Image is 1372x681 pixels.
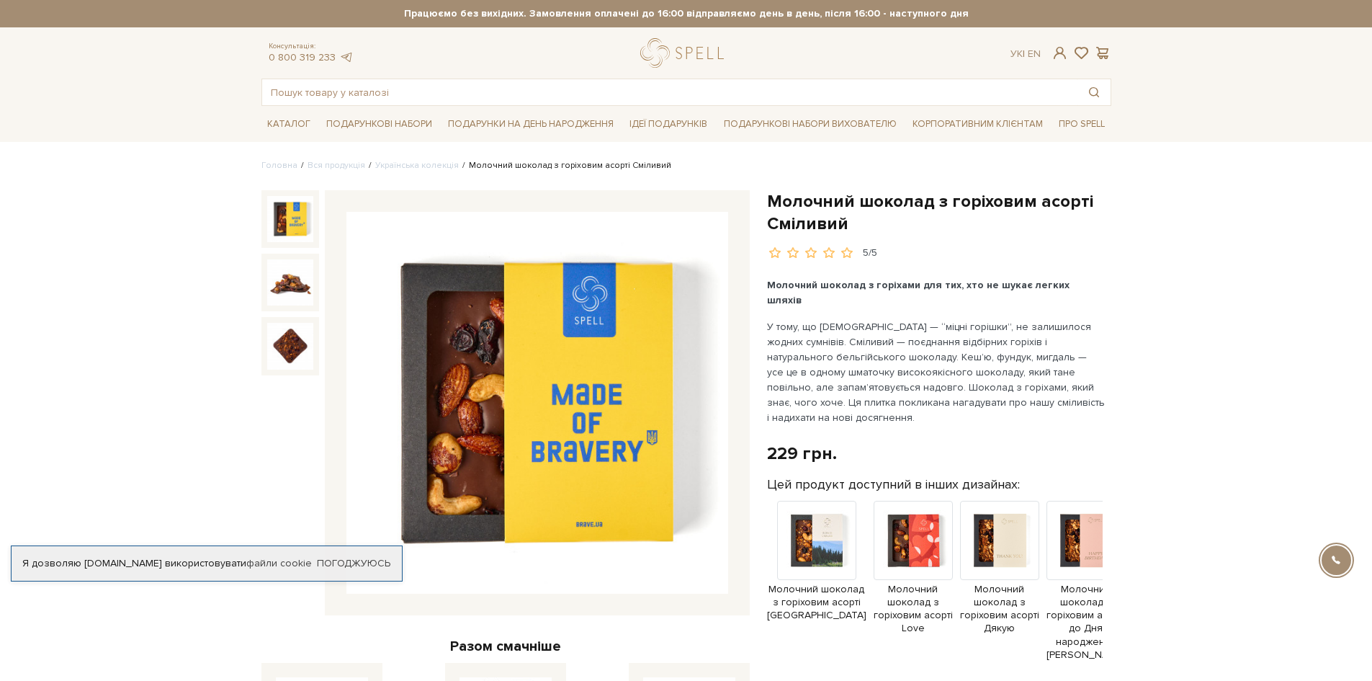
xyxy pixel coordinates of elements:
[1046,583,1126,662] span: Молочний шоколад з горіховим асорті до Дня народження [PERSON_NAME]
[907,112,1049,136] a: Корпоративним клієнтам
[767,442,837,465] div: 229 грн.
[267,323,313,369] img: Молочний шоколад з горіховим асорті Сміливий
[261,7,1111,20] strong: Працюємо без вихідних. Замовлення оплачені до 16:00 відправляємо день в день, після 16:00 - насту...
[960,533,1039,635] a: Молочний шоколад з горіховим асорті Дякую
[12,557,402,570] div: Я дозволяю [DOMAIN_NAME] використовувати
[267,259,313,306] img: Молочний шоколад з горіховим асорті Сміливий
[767,279,1070,306] b: Молочний шоколад з горіхами для тих, хто не шукає легких шляхів
[767,190,1111,235] h1: Молочний шоколад з горіховим асорті Сміливий
[1053,113,1111,135] a: Про Spell
[1046,533,1126,662] a: Молочний шоколад з горіховим асорті до Дня народження [PERSON_NAME]
[624,113,713,135] a: Ідеї подарунків
[269,42,354,51] span: Консультація:
[874,501,953,580] img: Продукт
[1010,48,1041,61] div: Ук
[960,501,1039,580] img: Продукт
[375,160,459,171] a: Українська колекція
[767,583,866,623] span: Молочний шоколад з горіховим асорті [GEOGRAPHIC_DATA]
[874,583,953,636] span: Молочний шоколад з горіховим асорті Love
[262,79,1077,105] input: Пошук товару у каталозі
[442,113,619,135] a: Подарунки на День народження
[863,246,877,260] div: 5/5
[317,557,390,570] a: Погоджуюсь
[960,583,1039,636] span: Молочний шоколад з горіховим асорті Дякую
[1077,79,1111,105] button: Пошук товару у каталозі
[261,113,316,135] a: Каталог
[246,557,312,569] a: файли cookie
[339,51,354,63] a: telegram
[1028,48,1041,60] a: En
[261,637,750,656] div: Разом смачніше
[320,113,438,135] a: Подарункові набори
[346,212,728,594] img: Молочний шоколад з горіховим асорті Сміливий
[777,501,856,580] img: Продукт
[261,160,297,171] a: Головна
[640,38,730,68] a: logo
[459,159,671,172] li: Молочний шоколад з горіховим асорті Сміливий
[267,196,313,242] img: Молочний шоколад з горіховим асорті Сміливий
[767,319,1105,425] p: У тому, що [DEMOGRAPHIC_DATA] — “міцні горішки”, не залишилося жодних сумнівів. Сміливий — поєдна...
[308,160,365,171] a: Вся продукція
[767,533,866,622] a: Молочний шоколад з горіховим асорті [GEOGRAPHIC_DATA]
[1023,48,1025,60] span: |
[874,533,953,635] a: Молочний шоколад з горіховим асорті Love
[269,51,336,63] a: 0 800 319 233
[718,112,902,136] a: Подарункові набори вихователю
[767,476,1020,493] label: Цей продукт доступний в інших дизайнах:
[1046,501,1126,580] img: Продукт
